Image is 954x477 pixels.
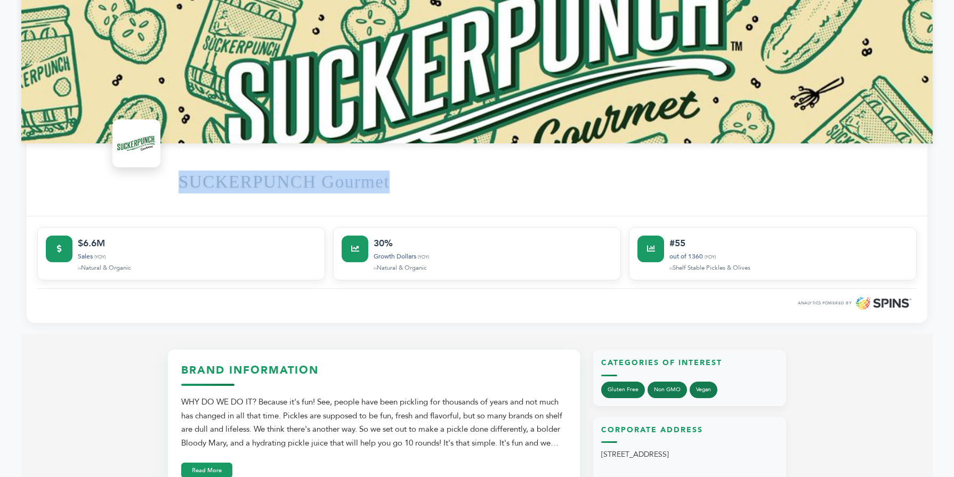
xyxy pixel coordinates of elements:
div: Shelf Stable Pickles & Olives [669,263,908,272]
h3: Corporate Address [601,425,778,443]
div: Natural & Organic [374,263,612,272]
h3: Categories of Interest [601,358,778,376]
a: Gluten Free [601,382,645,398]
div: Growth Dollars [374,252,612,262]
a: Vegan [690,382,717,398]
div: $6.6M [78,236,317,250]
h3: Brand Information [181,363,567,386]
div: WHY DO WE DO IT? Because it's fun! See, people have been pickling for thousands of years and not ... [181,395,567,450]
span: (YOY) [418,254,429,260]
span: (YOY) [705,254,716,260]
h1: SUCKERPUNCH Gourmet [179,156,390,208]
span: in [78,265,81,271]
span: ANALYTICS POWERED BY [798,300,852,306]
span: in [669,265,673,271]
div: #55 [669,236,908,250]
span: in [374,265,377,271]
p: [STREET_ADDRESS] [601,448,778,461]
div: out of 1360 [669,252,908,262]
img: SUCKERPUNCH Gourmet Logo [115,122,158,165]
div: 30% [374,236,612,250]
img: SPINS [856,297,911,310]
a: Non GMO [648,382,687,398]
div: Natural & Organic [78,263,317,272]
span: (YOY) [94,254,106,260]
div: Sales [78,252,317,262]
